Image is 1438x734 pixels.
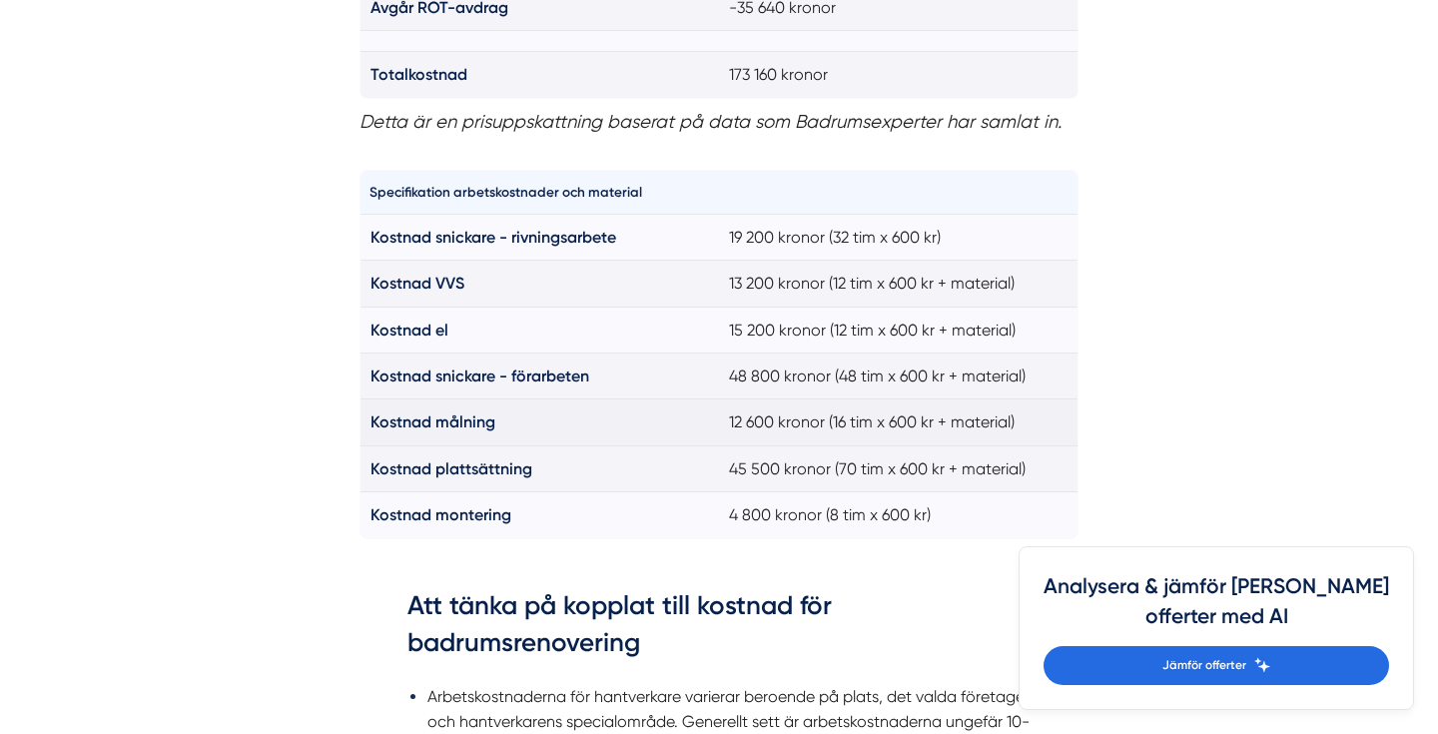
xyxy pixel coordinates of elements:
[1044,646,1389,685] a: Jämför offerter
[407,588,1031,670] h3: Att tänka på kopplat till kostnad för badrumsrenovering
[719,354,1078,399] td: 48 800 kronor (48 tim x 600 kr + material)
[370,65,467,84] strong: Totalkostnad
[370,412,495,431] strong: Kostnad målning
[1044,571,1389,646] h4: Analysera & jämför [PERSON_NAME] offerter med AI
[719,492,1078,538] td: 4 800 kronor (8 tim x 600 kr)
[719,52,1078,98] td: 173 160 kronor
[370,505,511,524] strong: Kostnad montering
[370,367,589,385] strong: Kostnad snickare - förarbeten
[359,111,1062,132] em: Detta är en prisuppskattning baserat på data som Badrumsexperter har samlat in.
[1162,656,1246,675] span: Jämför offerter
[719,445,1078,491] td: 45 500 kronor (70 tim x 600 kr + material)
[370,228,616,247] strong: Kostnad snickare - rivningsarbete
[370,459,532,478] strong: Kostnad plattsättning
[719,261,1078,307] td: 13 200 kronor (12 tim x 600 kr + material)
[719,214,1078,260] td: 19 200 kronor (32 tim x 600 kr)
[370,274,464,293] strong: Kostnad VVS
[719,399,1078,445] td: 12 600 kronor (16 tim x 600 kr + material)
[370,321,448,340] strong: Kostnad el
[360,171,720,214] th: Specifikation arbetskostnader och material
[719,307,1078,353] td: 15 200 kronor (12 tim x 600 kr + material)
